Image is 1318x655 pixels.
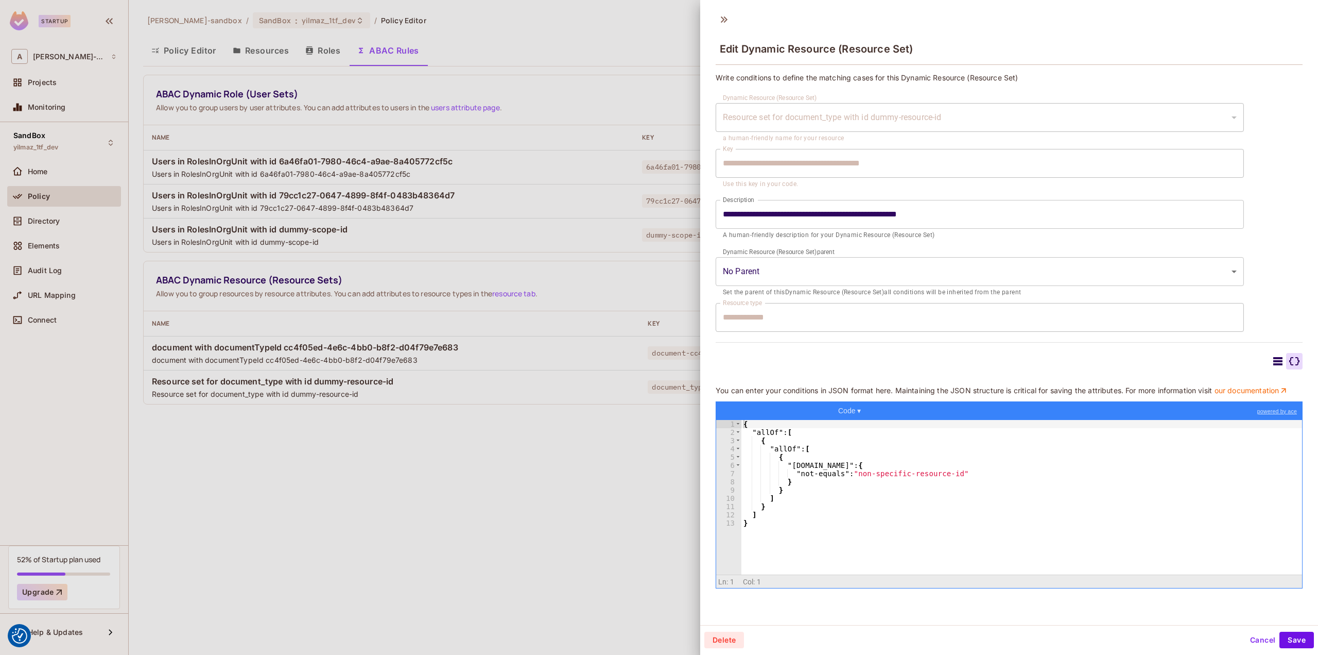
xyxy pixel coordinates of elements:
p: You can enter your conditions in JSON format here. Maintaining the JSON structure is critical for... [716,386,1303,395]
a: powered by ace [1252,402,1302,421]
div: 13 [716,519,741,527]
button: Undo last action (Ctrl+Z) [800,404,813,417]
span: 1 [730,578,734,586]
button: Delete [704,632,744,648]
label: Key [723,144,733,153]
button: Cancel [1246,632,1279,648]
button: Repair JSON: fix quotes and escape characters, remove comments and JSONP notation, turn JavaScrip... [780,404,793,417]
span: Col: [743,578,755,586]
div: Without label [716,257,1244,286]
p: Write conditions to define the matching cases for this Dynamic Resource (Resource Set) [716,73,1303,82]
button: Sort contents [749,404,762,417]
div: 12 [716,511,741,519]
p: Set the parent of this Dynamic Resource (Resource Set) all conditions will be inherited from the ... [723,288,1237,298]
p: A human-friendly description for your Dynamic Resource (Resource Set) [723,230,1237,241]
p: Use this key in your code. [723,179,1237,190]
div: 2 [716,428,741,436]
span: Edit Dynamic Resource (Resource Set) [720,43,913,55]
div: 4 [716,445,741,453]
button: Format JSON data, with proper indentation and line feeds (Ctrl+I) [718,404,732,417]
span: 1 [757,578,761,586]
div: 1 [716,420,741,428]
p: a human-friendly name for your resource [723,133,1237,144]
span: Ln: [718,578,728,586]
div: 9 [716,486,741,494]
button: Save [1279,632,1314,648]
label: Dynamic Resource (Resource Set) [723,93,817,102]
img: Revisit consent button [12,628,27,644]
label: Description [723,195,754,204]
div: 8 [716,478,741,486]
button: Filter, sort, or transform contents [765,404,778,417]
button: Consent Preferences [12,628,27,644]
div: 5 [716,453,741,461]
div: 3 [716,436,741,445]
div: 10 [716,494,741,502]
div: 11 [716,502,741,511]
div: 6 [716,461,741,469]
a: our documentation [1214,386,1289,395]
button: Compact JSON data, remove all whitespaces (Ctrl+Shift+I) [734,404,747,417]
div: 7 [716,469,741,478]
button: Code ▾ [835,404,864,417]
button: Redo (Ctrl+Shift+Z) [815,404,828,417]
div: Without label [716,103,1244,132]
label: Resource type [723,298,762,307]
label: Dynamic Resource (Resource Set) parent [723,247,835,256]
